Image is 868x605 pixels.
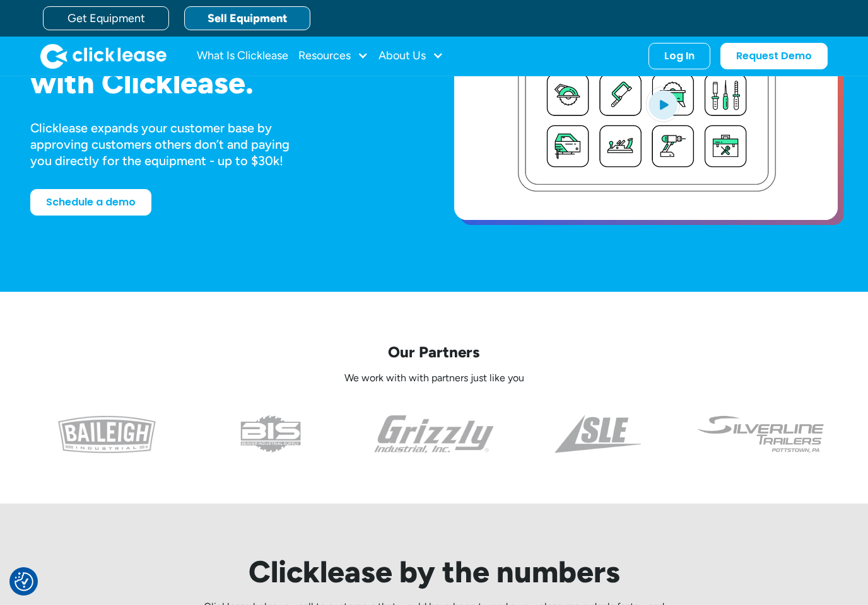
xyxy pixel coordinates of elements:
a: Schedule a demo [30,189,151,216]
a: Sell Equipment [184,6,310,30]
p: We work with with partners just like you [30,372,838,385]
div: Resources [298,43,368,69]
img: baileigh logo [58,415,156,453]
h2: Clicklease by the numbers [192,554,676,591]
button: Consent Preferences [15,572,33,591]
img: the grizzly industrial inc logo [374,415,495,453]
a: home [40,43,167,69]
img: undefined [696,415,826,453]
img: Blue play button logo on a light blue circular background [646,86,680,122]
div: Log In [664,50,695,62]
p: Our Partners [30,342,838,362]
a: What Is Clicklease [197,43,288,69]
a: Get Equipment [43,6,169,30]
img: Revisit consent button [15,572,33,591]
h1: with Clicklease. [30,66,414,100]
img: a black and white photo of the side of a triangle [554,415,641,453]
img: Clicklease logo [40,43,167,69]
div: About Us [378,43,443,69]
img: the logo for beaver industrial supply [240,415,301,453]
div: Clicklease expands your customer base by approving customers others don’t and paying you directly... [30,120,313,169]
a: Request Demo [720,43,828,69]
